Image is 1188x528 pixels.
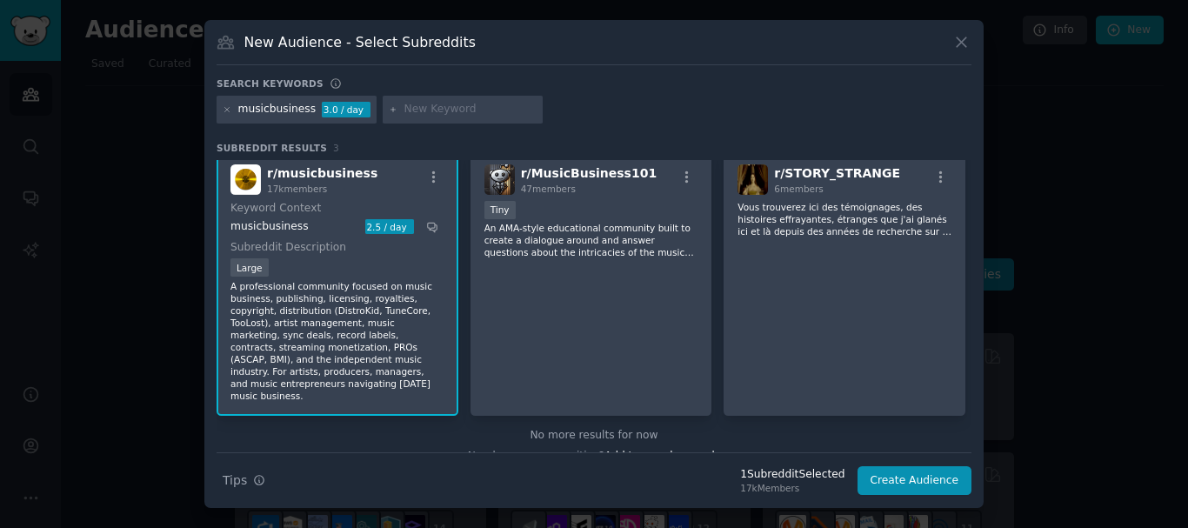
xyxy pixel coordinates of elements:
[230,201,438,217] dt: Keyword Context
[267,166,377,180] span: r/ musicbusiness
[217,443,971,465] div: Need more communities?
[244,33,476,51] h3: New Audience - Select Subreddits
[217,465,271,496] button: Tips
[267,184,327,194] span: 17k members
[217,428,971,444] div: No more results for now
[484,164,515,195] img: MusicBusiness101
[484,222,698,258] p: An AMA-style educational community built to create a dialogue around and answer questions about t...
[238,102,317,117] div: musicbusiness
[230,258,269,277] div: Large
[230,240,444,256] dt: Subreddit Description
[333,143,339,153] span: 3
[740,467,844,483] div: 1 Subreddit Selected
[223,471,247,490] span: Tips
[774,184,824,194] span: 6 members
[521,166,657,180] span: r/ MusicBusiness101
[230,164,261,195] img: musicbusiness
[217,142,327,154] span: Subreddit Results
[521,184,576,194] span: 47 members
[217,77,324,90] h3: Search keywords
[365,219,414,235] div: 2.5 / day
[230,219,359,235] div: musicbusiness
[230,280,444,402] p: A professional community focused on music business, publishing, licensing, royalties, copyright, ...
[737,164,768,195] img: STORY_STRANGE
[737,201,951,237] p: Vous trouverez ici des témoignages, des histoires effrayantes, étranges que j'ai glanés ici et là...
[404,102,537,117] input: New Keyword
[858,466,972,496] button: Create Audience
[604,450,720,462] span: Add to your keywords
[484,201,516,219] div: Tiny
[774,166,900,180] span: r/ STORY_STRANGE
[740,482,844,494] div: 17k Members
[322,102,370,117] div: 3.0 / day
